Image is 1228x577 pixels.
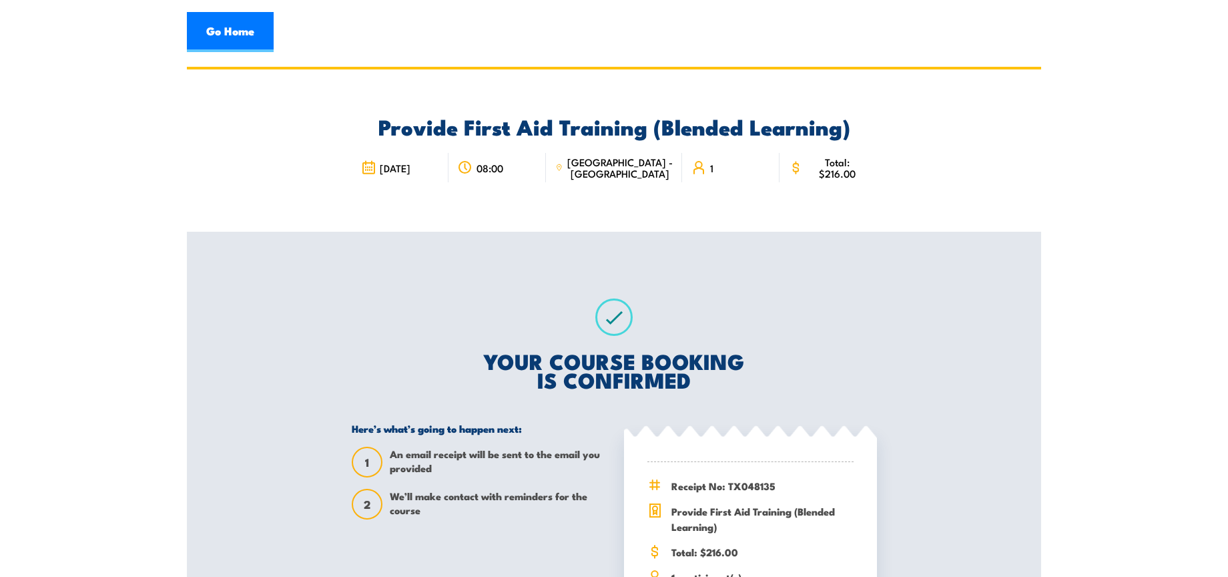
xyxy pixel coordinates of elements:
h2: Provide First Aid Training (Blended Learning) [352,117,877,136]
span: 08:00 [477,162,503,174]
h5: Here’s what’s going to happen next: [352,422,605,435]
h2: YOUR COURSE BOOKING IS CONFIRMED [352,351,877,389]
span: We’ll make contact with reminders for the course [390,489,605,520]
span: Provide First Aid Training (Blended Learning) [671,504,854,534]
span: Receipt No: TX048135 [671,478,854,494]
span: [DATE] [380,162,410,174]
span: 2 [353,498,381,512]
span: Total: $216.00 [671,544,854,560]
span: An email receipt will be sent to the email you provided [390,447,605,477]
a: Go Home [187,12,274,52]
span: 1 [353,455,381,469]
span: [GEOGRAPHIC_DATA] - [GEOGRAPHIC_DATA] [567,156,673,179]
span: 1 [710,162,713,174]
span: Total: $216.00 [807,156,868,179]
